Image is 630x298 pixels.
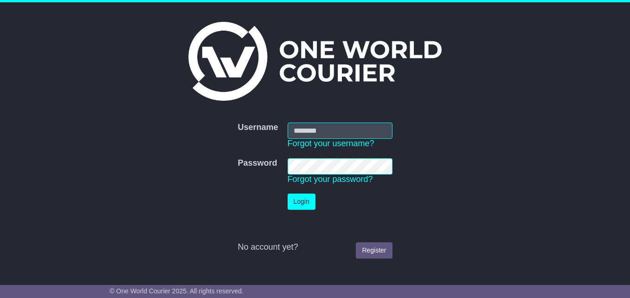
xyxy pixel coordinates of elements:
[238,242,392,253] div: No account yet?
[238,123,278,133] label: Username
[288,175,373,184] a: Forgot your password?
[288,139,374,148] a: Forgot your username?
[356,242,392,259] a: Register
[188,22,442,101] img: One World
[238,158,277,168] label: Password
[288,194,315,210] button: Login
[109,287,244,295] span: © One World Courier 2025. All rights reserved.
